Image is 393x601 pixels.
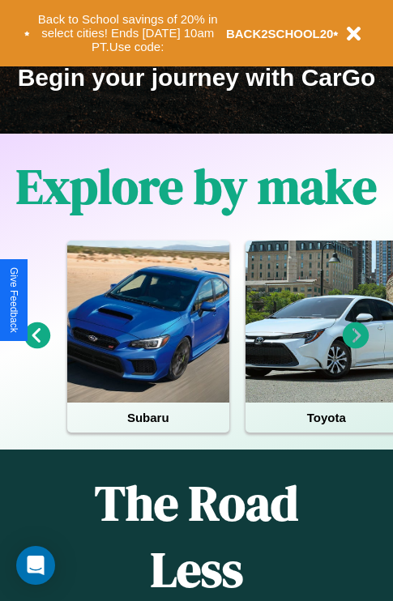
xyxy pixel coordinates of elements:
[16,153,377,220] h1: Explore by make
[30,8,226,58] button: Back to School savings of 20% in select cities! Ends [DATE] 10am PT.Use code:
[8,267,19,333] div: Give Feedback
[16,546,55,585] div: Open Intercom Messenger
[67,403,229,433] h4: Subaru
[226,27,334,40] b: BACK2SCHOOL20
